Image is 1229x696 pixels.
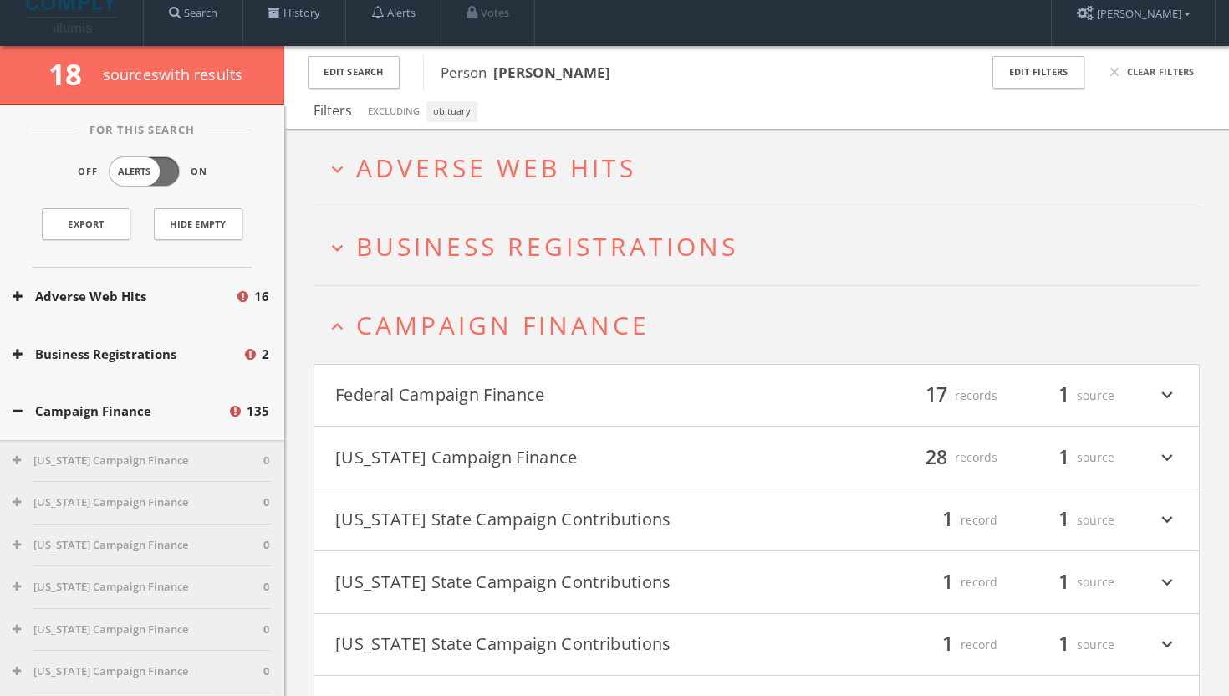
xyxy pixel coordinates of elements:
span: 0 [263,494,269,511]
span: excluding [368,105,420,117]
span: source s with results [103,64,243,84]
span: 18 [48,54,96,94]
span: Adverse Web Hits [356,151,636,185]
button: Federal Campaign Finance [335,381,757,410]
i: expand_more [1156,506,1178,535]
button: Hide Empty [154,208,242,240]
button: Edit Filters [992,56,1084,89]
button: Campaign Finance [13,402,227,421]
div: source [1014,631,1114,659]
div: source [1014,506,1114,535]
span: 1 [1051,381,1077,410]
span: 1 [1051,505,1077,535]
span: Person [441,63,610,82]
button: [US_STATE] State Campaign Contributions [335,631,757,659]
span: 0 [263,579,269,596]
button: [US_STATE] Campaign Finance [13,663,263,680]
span: Off [78,165,98,179]
span: 1 [1051,567,1077,596]
i: expand_more [1156,568,1178,596]
i: expand_more [326,237,349,259]
i: close [1107,64,1122,79]
div: source [1014,381,1114,410]
div: records [897,443,997,472]
button: [US_STATE] Campaign Finance [13,537,263,554]
span: obituary [426,101,477,122]
span: 17 [918,381,955,410]
span: 0 [263,663,269,680]
button: [US_STATE] Campaign Finance [13,579,263,596]
span: 2 [262,345,269,364]
span: 0 [263,622,269,638]
button: expand_moreBusiness Registrations [326,233,1200,260]
span: 135 [247,402,269,421]
span: 28 [918,443,955,472]
button: [US_STATE] Campaign Finance [13,494,263,511]
i: expand_more [326,158,349,181]
button: closeClear Filters [1104,64,1196,79]
div: source [1014,568,1114,596]
b: [PERSON_NAME] [493,63,610,82]
button: [US_STATE] State Campaign Contributions [335,568,757,596]
span: 16 [254,287,269,306]
span: Campaign Finance [356,308,650,342]
span: 0 [263,453,269,469]
button: Business Registrations [13,345,242,364]
span: 1 [935,630,961,659]
span: On [191,165,207,179]
button: [US_STATE] State Campaign Contributions [335,506,757,535]
button: Edit Search [308,56,400,89]
a: Export [42,208,130,240]
div: record [897,631,997,659]
button: expand_lessCampaign Finance [326,311,1200,339]
button: [US_STATE] Campaign Finance [335,443,757,472]
div: records [897,381,997,410]
i: expand_less [326,315,349,338]
span: Business Registrations [356,229,738,264]
span: For This Search [77,122,207,139]
span: 1 [1051,443,1077,472]
span: 1 [1051,630,1077,659]
div: record [897,568,997,596]
button: expand_moreAdverse Web Hits [326,154,1200,182]
span: Filters [314,101,352,120]
button: [US_STATE] Campaign Finance [13,622,263,638]
span: 1 [935,567,961,596]
i: expand_more [1156,381,1178,410]
span: 0 [263,537,269,554]
div: source [1014,443,1114,472]
div: record [897,506,997,535]
span: Clear Filters [1127,65,1195,79]
button: [US_STATE] Campaign Finance [13,453,263,469]
button: Adverse Web Hits [13,287,235,306]
span: 1 [935,505,961,535]
i: expand_more [1156,443,1178,472]
i: expand_more [1156,631,1178,659]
